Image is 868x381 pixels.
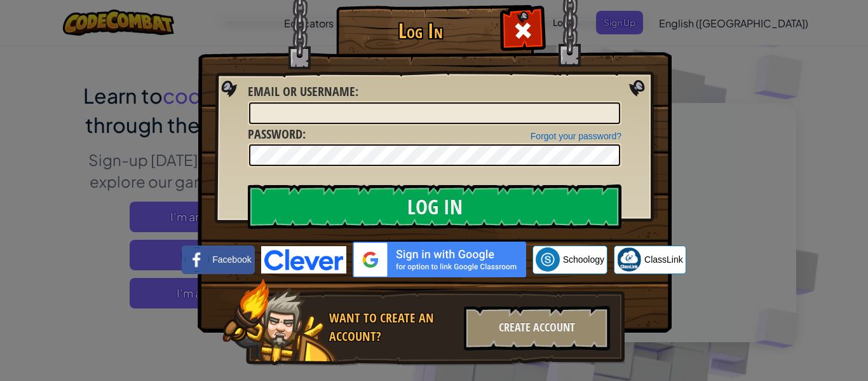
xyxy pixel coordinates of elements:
a: Forgot your password? [531,131,621,141]
label: : [248,83,358,101]
span: Schoology [563,253,604,266]
div: Want to create an account? [329,309,456,345]
img: facebook_small.png [185,247,209,272]
img: schoology.png [536,247,560,272]
input: Log In [248,184,621,229]
img: gplus_sso_button2.svg [353,242,526,277]
label: : [248,125,306,144]
h1: Log In [339,20,501,42]
img: clever-logo-blue.png [261,246,346,274]
span: ClassLink [644,253,683,266]
span: Password [248,125,302,142]
img: classlink-logo-small.png [617,247,641,272]
span: Facebook [212,253,251,266]
div: Create Account [464,306,610,350]
span: Email or Username [248,83,355,100]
